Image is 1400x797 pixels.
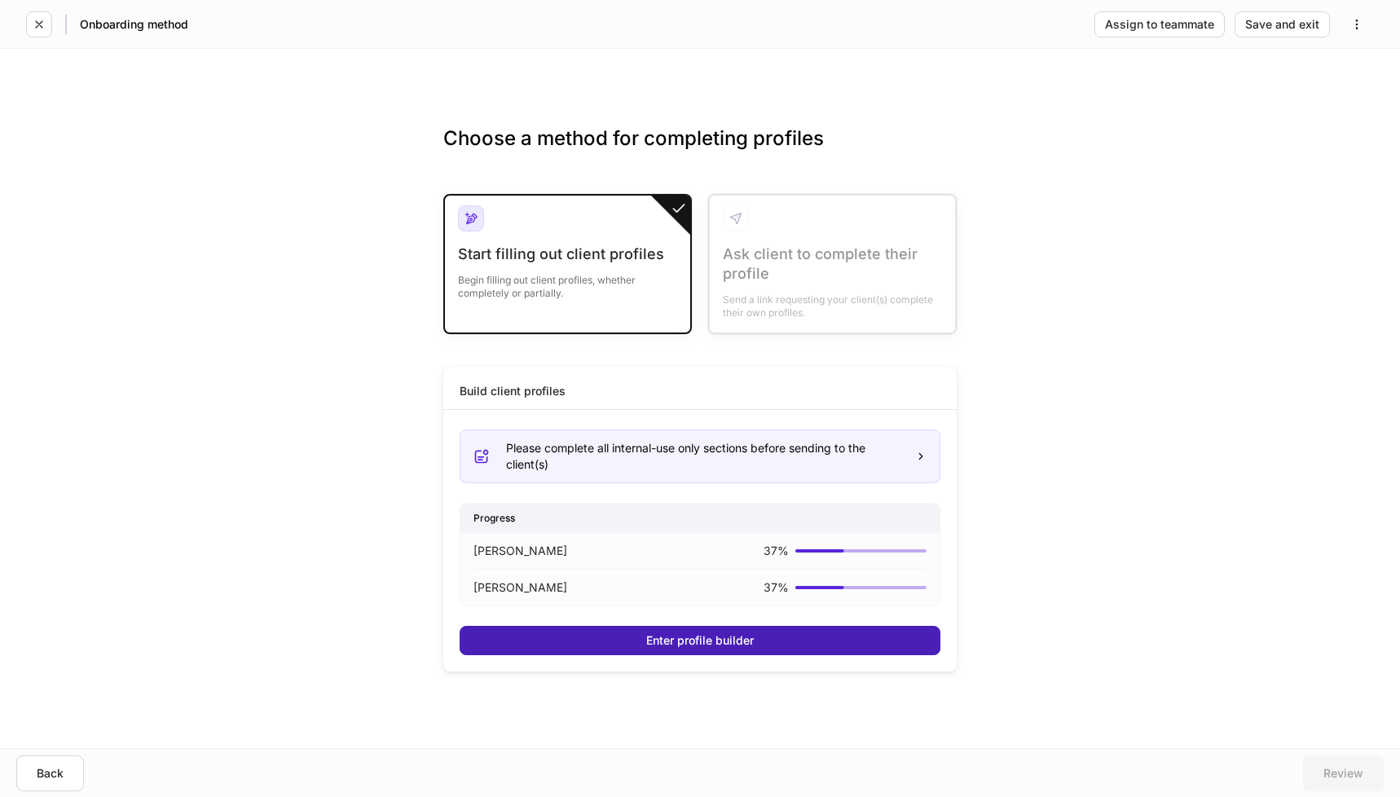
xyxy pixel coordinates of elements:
p: 37 % [764,543,789,559]
div: Assign to teammate [1105,19,1214,30]
div: Back [37,768,64,779]
h3: Choose a method for completing profiles [443,125,957,178]
p: [PERSON_NAME] [473,579,567,596]
div: Progress [460,504,940,532]
div: Start filling out client profiles [458,244,677,264]
button: Save and exit [1235,11,1330,37]
p: 37 % [764,579,789,596]
div: Build client profiles [460,383,566,399]
div: Save and exit [1245,19,1319,30]
button: Back [16,755,84,791]
p: [PERSON_NAME] [473,543,567,559]
button: Assign to teammate [1094,11,1225,37]
h5: Onboarding method [80,16,188,33]
div: Enter profile builder [646,635,754,646]
div: Begin filling out client profiles, whether completely or partially. [458,264,677,300]
button: Enter profile builder [460,626,940,655]
div: Please complete all internal-use only sections before sending to the client(s) [506,440,902,473]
